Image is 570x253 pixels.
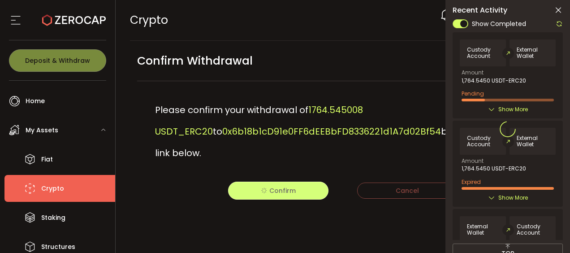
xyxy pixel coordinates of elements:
[396,186,419,195] span: Cancel
[41,153,53,166] span: Fiat
[525,210,570,253] iframe: Chat Widget
[213,125,222,138] span: to
[41,211,65,224] span: Staking
[25,57,90,64] span: Deposit & Withdraw
[137,51,253,71] span: Confirm Withdrawal
[155,104,308,116] span: Please confirm your withdrawal of
[222,125,441,138] span: 0x6b18b1cD91e0FF6dEEBbFD8336221d1A7d02Bf54
[357,183,458,199] button: Cancel
[130,12,168,28] span: Crypto
[41,182,64,195] span: Crypto
[453,7,507,14] span: Recent Activity
[26,95,45,108] span: Home
[9,49,106,72] button: Deposit & Withdraw
[26,124,58,137] span: My Assets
